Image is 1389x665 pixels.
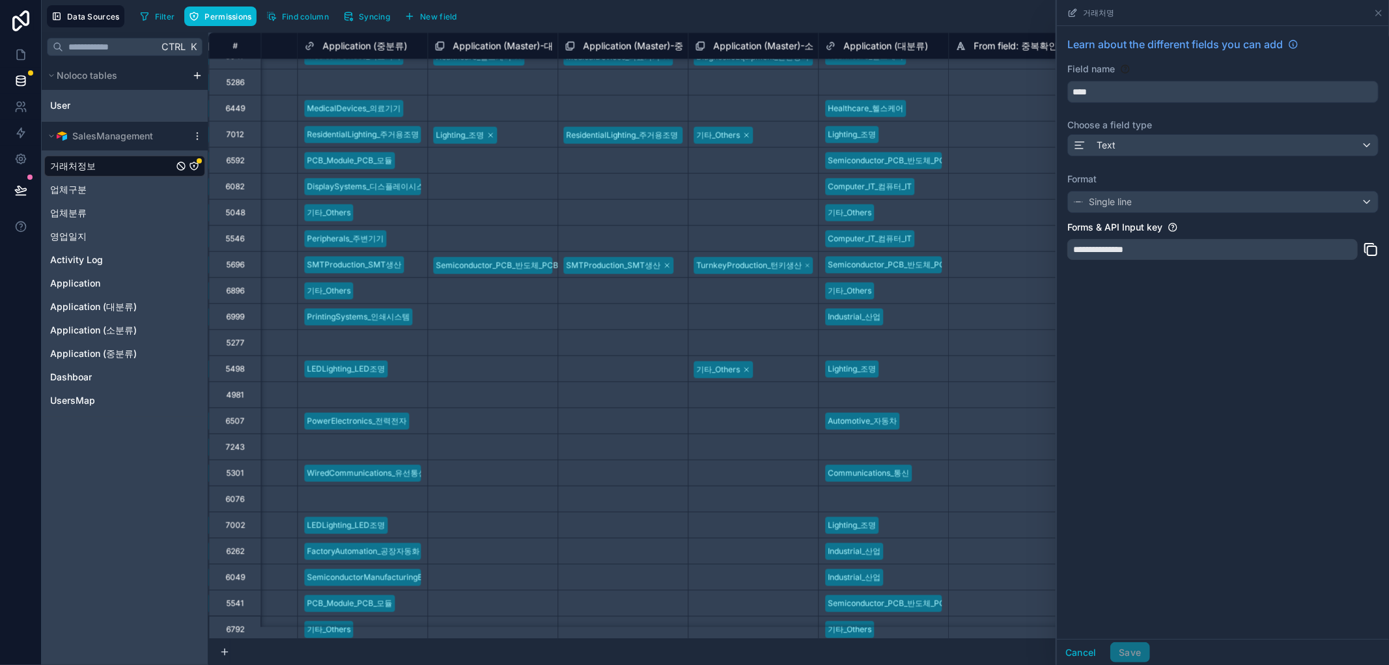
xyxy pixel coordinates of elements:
[1067,191,1379,213] button: Single line
[226,390,244,401] div: 4981
[828,520,876,531] div: Lighting_조명
[135,7,180,26] button: Filter
[307,416,406,427] div: PowerElectronics_전력전자
[828,129,876,141] div: Lighting_조명
[436,260,558,272] div: Semiconductor_PCB_반도체_PCB
[307,129,419,141] div: ResidentialLighting_주거용조명
[307,285,350,297] div: 기타_Others
[307,520,385,531] div: LEDLighting_LED조명
[307,233,384,245] div: Peripherals_주변기기
[307,207,350,219] div: 기타_Others
[828,207,871,219] div: 기타_Others
[1067,173,1379,186] label: Format
[225,104,245,114] div: 6449
[307,546,419,558] div: FactoryAutomation_공장자동화
[226,625,244,635] div: 6792
[307,363,385,375] div: LEDLighting_LED조명
[226,338,244,348] div: 5277
[307,311,410,323] div: PrintingSystems_인쇄시스템
[974,40,1085,53] span: From field: 중복확인용필드
[828,598,950,610] div: Semiconductor_PCB_반도체_PCB
[339,7,400,26] a: Syncing
[282,12,329,21] span: Find column
[184,7,261,26] a: Permissions
[226,78,244,88] div: 5286
[828,416,897,427] div: Automotive_자동차
[307,103,400,115] div: MedicalDevices_의료기기
[225,234,244,244] div: 5546
[226,130,244,140] div: 7012
[225,520,245,531] div: 7002
[828,468,909,479] div: Communications_통신
[1057,642,1105,663] button: Cancel
[225,573,245,583] div: 6049
[828,259,950,271] div: Semiconductor_PCB_반도체_PCB
[226,156,244,166] div: 6592
[436,130,484,141] div: Lighting_조명
[713,40,813,53] span: Application (Master)-소
[307,468,426,479] div: WiredCommunications_유선통신
[1067,134,1379,156] button: Text
[828,572,880,584] div: Industrial_산업
[225,364,244,375] div: 5498
[262,7,333,26] button: Find column
[339,7,395,26] button: Syncing
[1067,221,1162,234] label: Forms & API Input key
[828,155,950,167] div: Semiconductor_PCB_반도체_PCB
[225,494,244,505] div: 6076
[696,260,802,272] div: TurnkeyProduction_턴키생산
[307,598,392,610] div: PCB_Module_PCB_모듈
[1067,36,1283,52] span: Learn about the different fields you can add
[307,181,432,193] div: DisplaySystems_디스플레이시스템
[226,468,244,479] div: 5301
[160,38,187,55] span: Ctrl
[189,42,198,51] span: K
[1067,119,1379,132] label: Choose a field type
[47,5,124,27] button: Data Sources
[696,130,740,141] div: 기타_Others
[226,546,244,557] div: 6262
[828,285,871,297] div: 기타_Others
[225,182,244,192] div: 6082
[226,286,244,296] div: 6896
[307,572,514,584] div: SemiconductorManufacturingEquipment_반도체제조장비
[307,155,392,167] div: PCB_Module_PCB_모듈
[1067,63,1115,76] label: Field name
[828,181,912,193] div: Computer_IT_컴퓨터_IT
[226,599,244,609] div: 5541
[843,40,928,53] span: Application (대분류)
[225,416,244,427] div: 6507
[155,12,175,21] span: Filter
[828,311,880,323] div: Industrial_산업
[828,624,871,636] div: 기타_Others
[828,103,903,115] div: Healthcare_헬스케어
[828,233,912,245] div: Computer_IT_컴퓨터_IT
[1097,139,1115,152] span: Text
[583,40,683,53] span: Application (Master)-중
[566,130,678,141] div: ResidentialLighting_주거용조명
[226,260,244,270] div: 5696
[322,40,407,53] span: Application (중분류)
[1067,36,1298,52] a: Learn about the different fields you can add
[696,364,740,376] div: 기타_Others
[1089,195,1132,208] span: Single line
[359,12,390,21] span: Syncing
[225,442,244,453] div: 7243
[226,312,244,322] div: 6999
[828,363,876,375] div: Lighting_조명
[307,624,350,636] div: 기타_Others
[828,546,880,558] div: Industrial_산업
[219,41,251,51] div: #
[400,7,462,26] button: New field
[420,12,457,21] span: New field
[307,259,401,271] div: SMTProduction_SMT생산
[566,260,660,272] div: SMTProduction_SMT생산
[453,40,553,53] span: Application (Master)-대
[67,12,120,21] span: Data Sources
[225,208,245,218] div: 5048
[184,7,256,26] button: Permissions
[204,12,251,21] span: Permissions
